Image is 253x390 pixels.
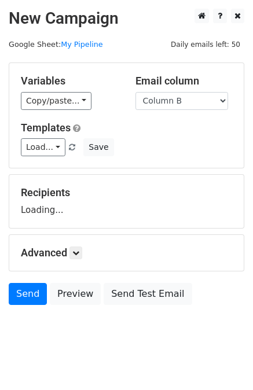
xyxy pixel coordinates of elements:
[21,246,232,259] h5: Advanced
[167,38,244,51] span: Daily emails left: 50
[83,138,113,156] button: Save
[21,186,232,199] h5: Recipients
[9,283,47,305] a: Send
[21,138,65,156] a: Load...
[9,40,103,49] small: Google Sheet:
[50,283,101,305] a: Preview
[21,186,232,216] div: Loading...
[9,9,244,28] h2: New Campaign
[21,75,118,87] h5: Variables
[21,122,71,134] a: Templates
[135,75,233,87] h5: Email column
[104,283,192,305] a: Send Test Email
[167,40,244,49] a: Daily emails left: 50
[21,92,91,110] a: Copy/paste...
[61,40,103,49] a: My Pipeline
